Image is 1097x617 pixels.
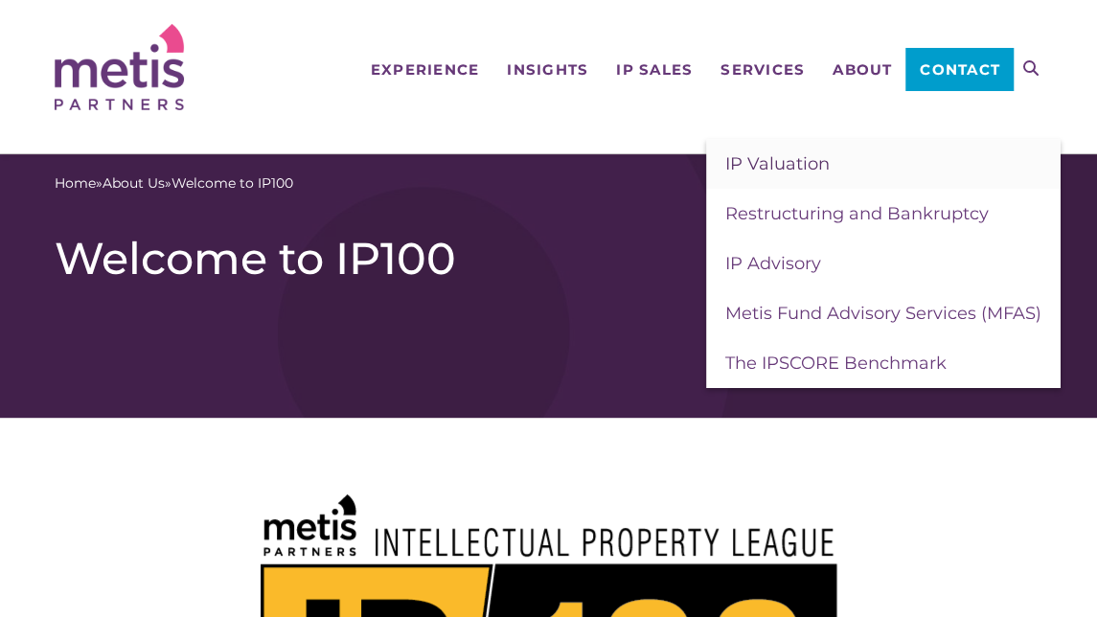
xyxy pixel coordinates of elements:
[371,62,480,77] span: Experience
[55,173,293,194] span: » »
[103,173,165,194] a: About Us
[920,62,1000,77] span: Contact
[833,62,892,77] span: About
[616,62,693,77] span: IP Sales
[725,303,1041,324] span: Metis Fund Advisory Services (MFAS)
[706,338,1061,388] a: The IPSCORE Benchmark
[706,139,1061,189] a: IP Valuation
[55,232,1042,286] h1: Welcome to IP100
[171,173,293,194] span: Welcome to IP100
[720,62,805,77] span: Services
[706,288,1061,338] a: Metis Fund Advisory Services (MFAS)
[905,48,1014,91] a: Contact
[725,353,947,374] span: The IPSCORE Benchmark
[725,203,989,224] span: Restructuring and Bankruptcy
[706,239,1061,288] a: IP Advisory
[725,253,821,274] span: IP Advisory
[507,62,588,77] span: Insights
[55,24,184,110] img: Metis Partners
[55,173,96,194] a: Home
[725,153,830,174] span: IP Valuation
[706,189,1061,239] a: Restructuring and Bankruptcy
